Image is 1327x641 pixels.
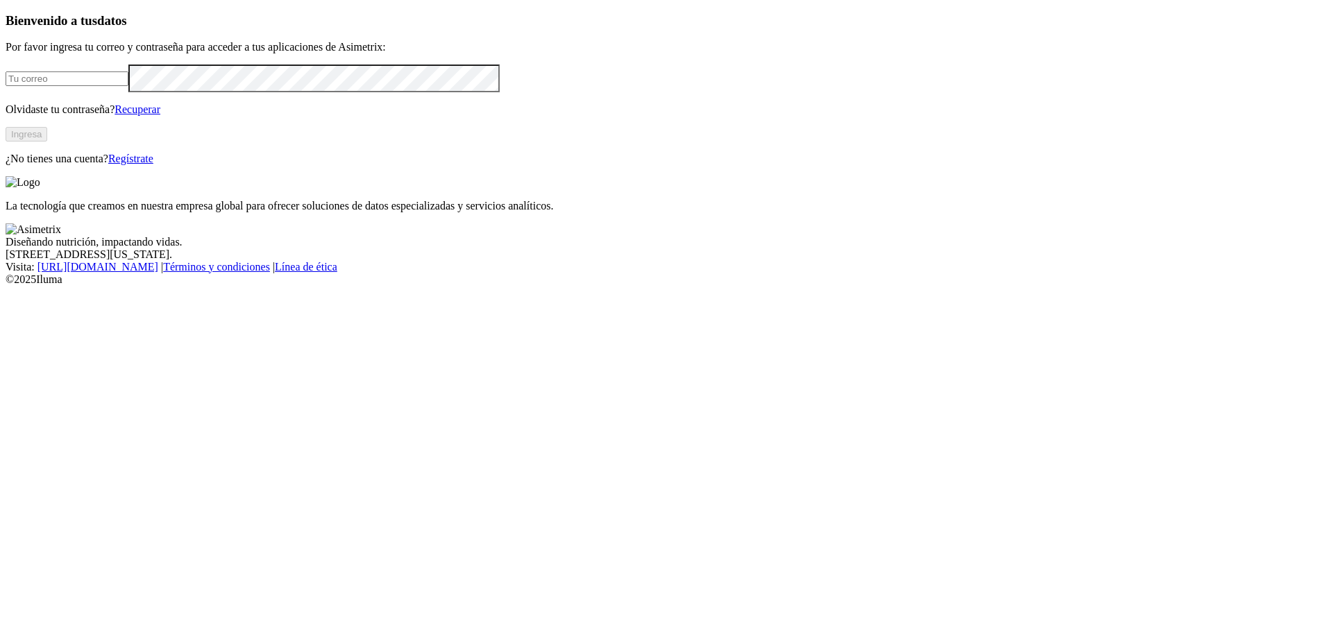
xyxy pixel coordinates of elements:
div: Visita : | | [6,261,1321,273]
div: [STREET_ADDRESS][US_STATE]. [6,248,1321,261]
div: Diseñando nutrición, impactando vidas. [6,236,1321,248]
a: [URL][DOMAIN_NAME] [37,261,158,273]
a: Línea de ética [275,261,337,273]
img: Logo [6,176,40,189]
span: datos [97,13,127,28]
a: Regístrate [108,153,153,164]
div: © 2025 Iluma [6,273,1321,286]
button: Ingresa [6,127,47,142]
img: Asimetrix [6,223,61,236]
p: ¿No tienes una cuenta? [6,153,1321,165]
h3: Bienvenido a tus [6,13,1321,28]
a: Recuperar [115,103,160,115]
p: La tecnología que creamos en nuestra empresa global para ofrecer soluciones de datos especializad... [6,200,1321,212]
p: Por favor ingresa tu correo y contraseña para acceder a tus aplicaciones de Asimetrix: [6,41,1321,53]
p: Olvidaste tu contraseña? [6,103,1321,116]
input: Tu correo [6,71,128,86]
a: Términos y condiciones [163,261,270,273]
